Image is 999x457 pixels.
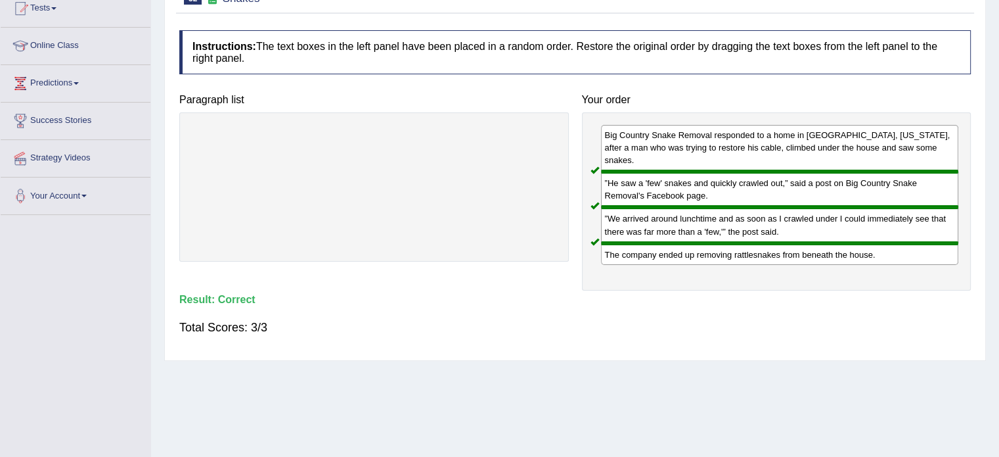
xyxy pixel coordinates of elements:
[1,140,150,173] a: Strategy Videos
[601,172,959,207] div: ”He saw a 'few' snakes and quickly crawled out,” said a post on Big Country Snake Removal's Faceb...
[179,312,971,343] div: Total Scores: 3/3
[601,243,959,265] div: The company ended up removing rattlesnakes from beneath the house.
[1,178,150,210] a: Your Account
[1,103,150,135] a: Success Stories
[1,65,150,98] a: Predictions
[601,207,959,243] div: ”We arrived around lunchtime and as soon as I crawled under I could immediately see that there wa...
[1,28,150,60] a: Online Class
[192,41,256,52] b: Instructions:
[179,30,971,74] h4: The text boxes in the left panel have been placed in a random order. Restore the original order b...
[179,94,569,106] h4: Paragraph list
[582,94,971,106] h4: Your order
[601,125,959,172] div: Big Country Snake Removal responded to a home in [GEOGRAPHIC_DATA], [US_STATE], after a man who w...
[179,294,971,306] h4: Result:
